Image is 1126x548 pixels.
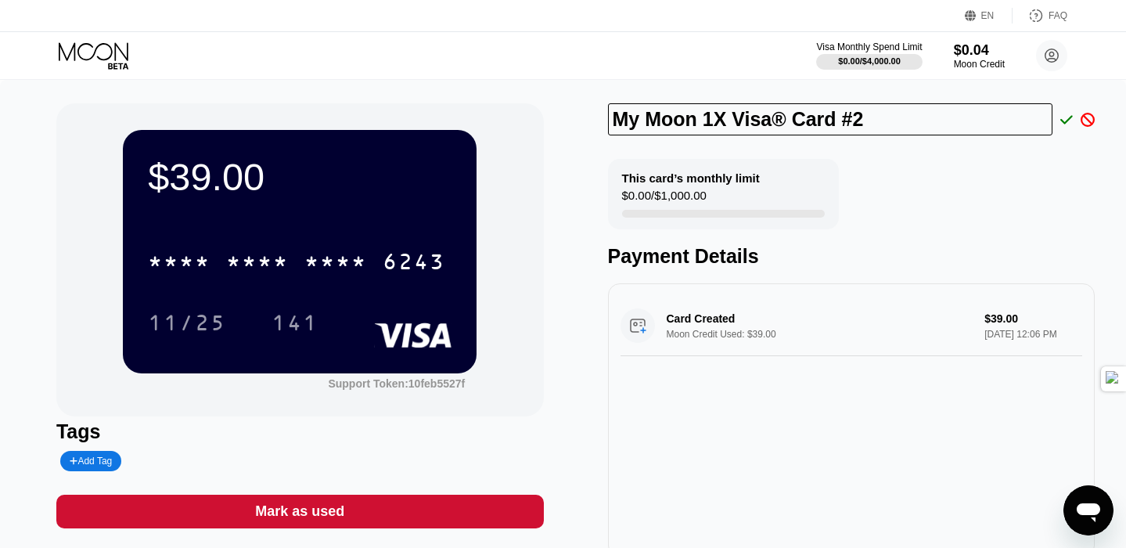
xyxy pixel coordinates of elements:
[328,377,465,390] div: Support Token:10feb5527f
[272,312,318,337] div: 141
[148,312,226,337] div: 11/25
[136,303,238,342] div: 11/25
[954,59,1005,70] div: Moon Credit
[965,8,1013,23] div: EN
[56,420,544,443] div: Tags
[622,171,760,185] div: This card’s monthly limit
[838,56,901,66] div: $0.00 / $4,000.00
[954,42,1005,70] div: $0.04Moon Credit
[608,103,1053,135] input: Text input field
[1013,8,1067,23] div: FAQ
[60,451,121,471] div: Add Tag
[1063,485,1113,535] iframe: Button to launch messaging window
[255,503,344,521] div: Mark as used
[622,189,707,210] div: $0.00 / $1,000.00
[981,10,995,21] div: EN
[383,251,445,276] div: 6243
[148,155,451,199] div: $39.00
[954,42,1005,59] div: $0.04
[608,245,1095,268] div: Payment Details
[260,303,330,342] div: 141
[816,41,922,52] div: Visa Monthly Spend Limit
[328,377,465,390] div: Support Token: 10feb5527f
[56,495,544,528] div: Mark as used
[1049,10,1067,21] div: FAQ
[816,41,922,70] div: Visa Monthly Spend Limit$0.00/$4,000.00
[70,456,112,467] div: Add Tag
